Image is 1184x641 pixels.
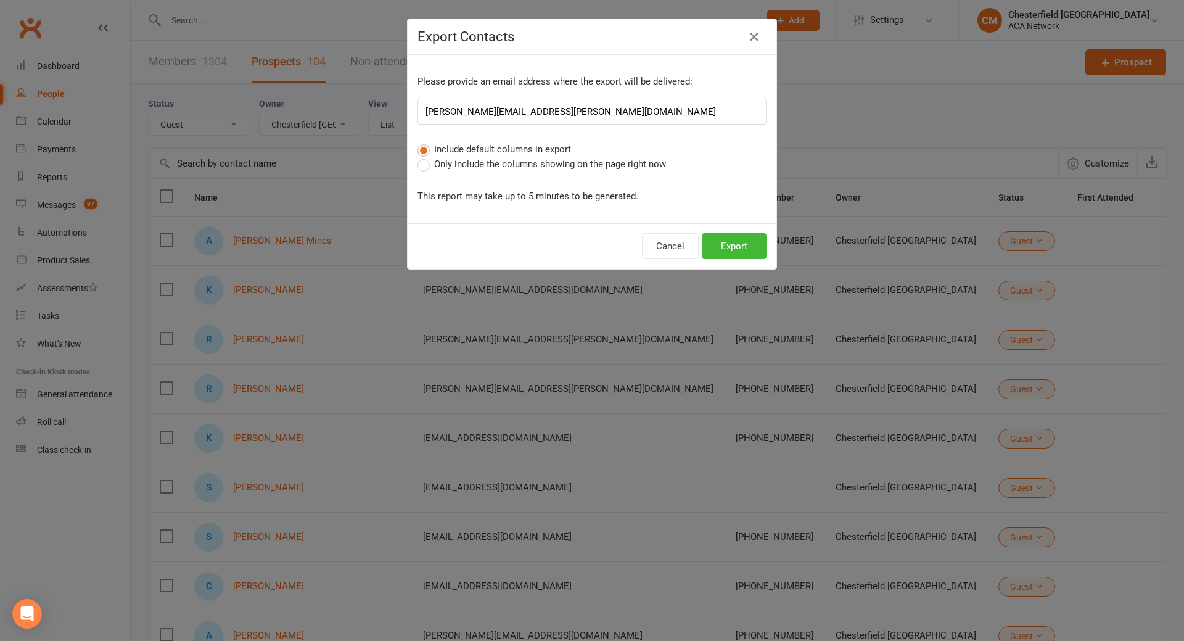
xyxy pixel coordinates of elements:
[702,233,767,259] button: Export
[642,233,699,259] button: Cancel
[12,599,42,629] div: Open Intercom Messenger
[417,29,767,44] h4: Export Contacts
[434,157,666,170] span: Only include the columns showing on the page right now
[434,142,571,155] span: Include default columns in export
[417,189,767,204] p: This report may take up to 5 minutes to be generated.
[417,74,767,89] p: Please provide an email address where the export will be delivered:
